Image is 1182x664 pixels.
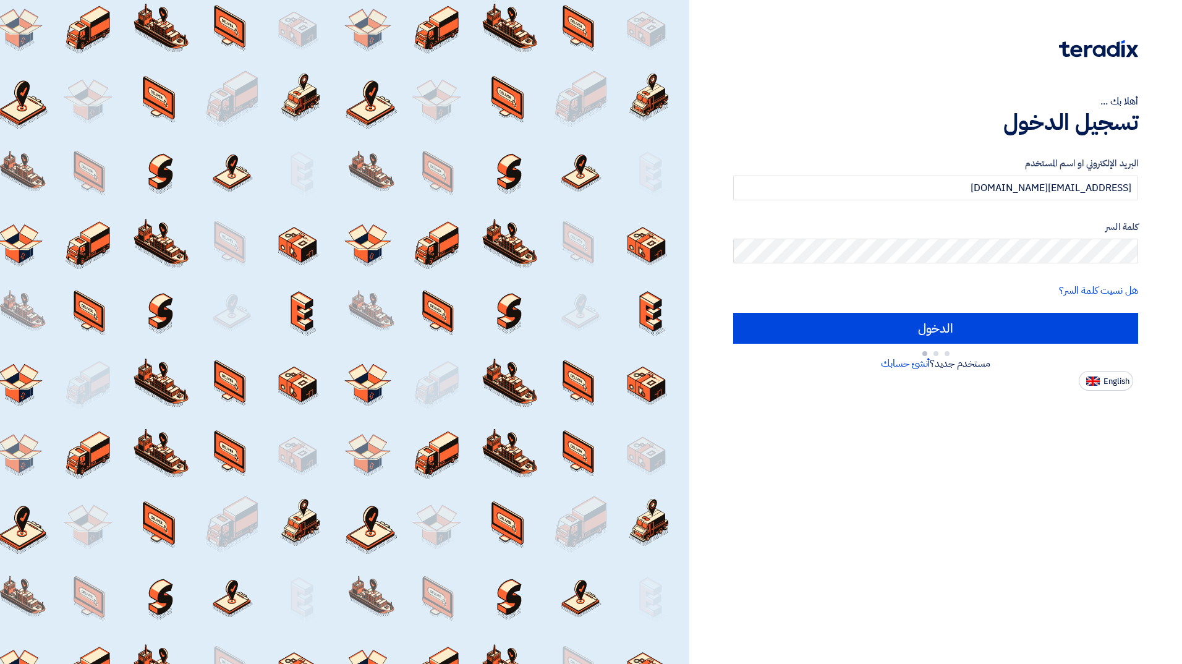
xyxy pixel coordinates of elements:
[733,94,1138,109] div: أهلا بك ...
[733,313,1138,344] input: الدخول
[733,176,1138,200] input: أدخل بريد العمل الإلكتروني او اسم المستخدم الخاص بك ...
[1086,377,1100,386] img: en-US.png
[1059,283,1138,298] a: هل نسيت كلمة السر؟
[733,356,1138,371] div: مستخدم جديد؟
[1059,40,1138,57] img: Teradix logo
[733,220,1138,234] label: كلمة السر
[881,356,930,371] a: أنشئ حسابك
[733,109,1138,136] h1: تسجيل الدخول
[1079,371,1133,391] button: English
[733,156,1138,171] label: البريد الإلكتروني او اسم المستخدم
[1103,377,1129,386] span: English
